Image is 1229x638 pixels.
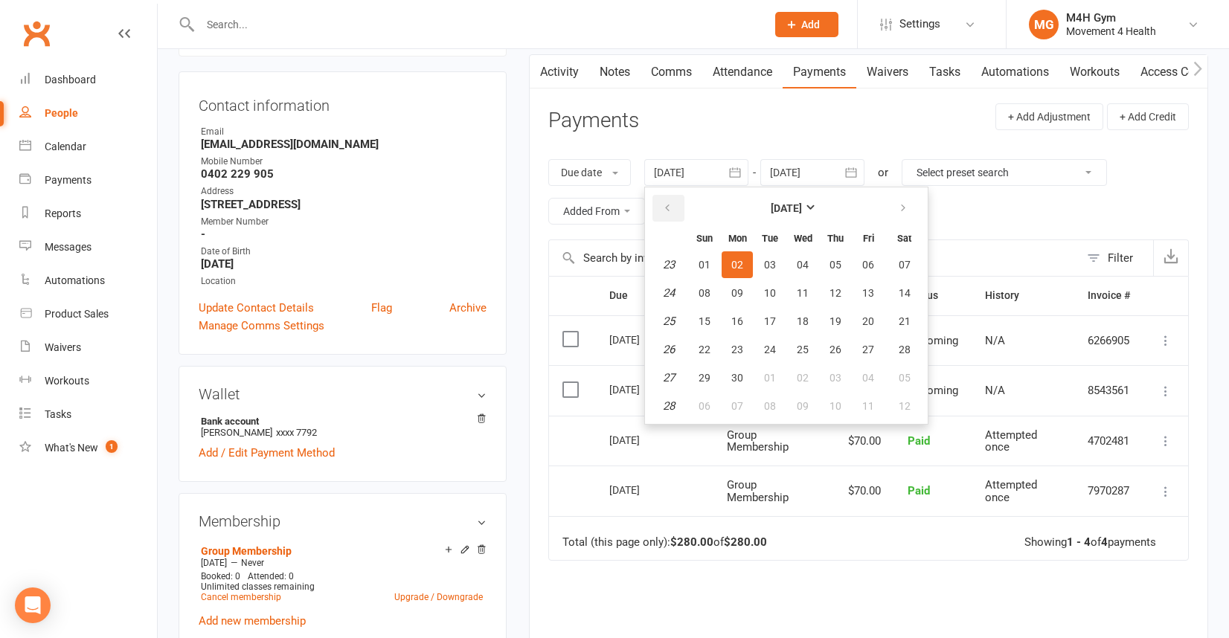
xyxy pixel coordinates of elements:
[885,251,923,278] button: 07
[201,198,487,211] strong: [STREET_ADDRESS]
[45,274,105,286] div: Automations
[201,592,281,602] a: Cancel membership
[196,14,756,35] input: Search...
[827,233,844,244] small: Thursday
[45,375,89,387] div: Workouts
[201,416,479,427] strong: Bank account
[201,228,487,241] strong: -
[853,364,884,391] button: 04
[794,233,812,244] small: Wednesday
[797,315,809,327] span: 18
[820,308,851,335] button: 19
[19,130,157,164] a: Calendar
[19,164,157,197] a: Payments
[201,581,315,592] span: Unlimited classes remaining
[19,97,157,130] a: People
[199,614,306,628] a: Add new membership
[641,55,702,89] a: Comms
[972,277,1074,315] th: History
[19,431,157,465] a: What's New1
[609,478,678,501] div: [DATE]
[548,198,646,225] button: Added From
[45,74,96,86] div: Dashboard
[853,280,884,306] button: 13
[764,372,776,384] span: 01
[699,315,710,327] span: 15
[863,233,874,244] small: Friday
[45,341,81,353] div: Waivers
[19,331,157,364] a: Waivers
[663,315,675,328] em: 25
[722,393,753,419] button: 07
[663,343,675,356] em: 26
[1066,25,1156,38] div: Movement 4 Health
[201,245,487,259] div: Date of Birth
[862,400,874,412] span: 11
[1067,535,1091,549] strong: 1 - 4
[897,233,911,244] small: Saturday
[797,259,809,271] span: 04
[853,336,884,363] button: 27
[663,399,675,413] em: 28
[764,287,776,299] span: 10
[727,478,789,504] span: Group Membership
[689,393,720,419] button: 06
[699,259,710,271] span: 01
[899,7,940,41] span: Settings
[609,378,678,401] div: [DATE]
[899,344,911,355] span: 28
[1108,249,1133,267] div: Filter
[589,55,641,89] a: Notes
[201,138,487,151] strong: [EMAIL_ADDRESS][DOMAIN_NAME]
[199,444,335,462] a: Add / Edit Payment Method
[530,55,589,89] a: Activity
[1101,535,1108,549] strong: 4
[787,336,818,363] button: 25
[797,287,809,299] span: 11
[1029,10,1059,39] div: MG
[689,364,720,391] button: 29
[908,484,930,497] span: Paid
[201,257,487,271] strong: [DATE]
[248,571,294,581] span: Attended: 0
[19,264,157,297] a: Automations
[764,400,776,412] span: 08
[18,15,55,52] a: Clubworx
[663,286,675,300] em: 24
[1059,55,1130,89] a: Workouts
[199,413,487,440] li: [PERSON_NAME]
[885,280,923,306] button: 14
[670,535,713,549] strong: $280.00
[199,317,324,335] a: Manage Comms Settings
[830,372,841,384] span: 03
[754,308,786,335] button: 17
[985,384,1005,397] span: N/A
[45,442,98,454] div: What's New
[919,55,971,89] a: Tasks
[754,393,786,419] button: 08
[394,592,483,602] a: Upgrade / Downgrade
[201,184,487,199] div: Address
[878,164,888,181] div: or
[771,202,802,214] strong: [DATE]
[787,251,818,278] button: 04
[19,197,157,231] a: Reports
[764,315,776,327] span: 17
[19,63,157,97] a: Dashboard
[1130,55,1229,89] a: Access Control
[722,336,753,363] button: 23
[830,315,841,327] span: 19
[689,336,720,363] button: 22
[201,155,487,169] div: Mobile Number
[45,408,71,420] div: Tasks
[985,334,1005,347] span: N/A
[754,336,786,363] button: 24
[201,215,487,229] div: Member Number
[985,478,1037,504] span: Attempted once
[830,259,841,271] span: 05
[787,308,818,335] button: 18
[885,364,923,391] button: 05
[689,251,720,278] button: 01
[862,344,874,355] span: 27
[1074,315,1143,366] td: 6266905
